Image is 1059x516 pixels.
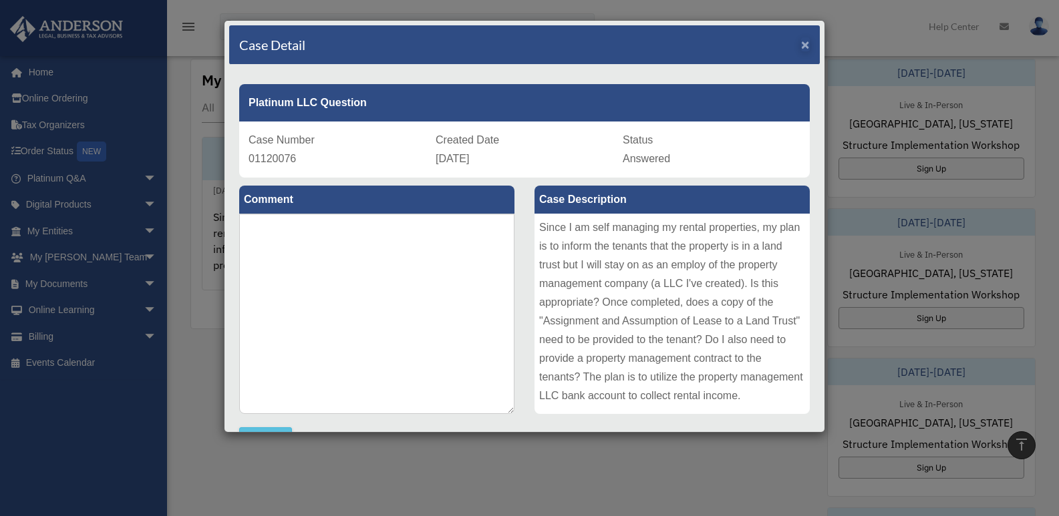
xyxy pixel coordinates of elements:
[239,186,514,214] label: Comment
[623,134,653,146] span: Status
[239,35,305,54] h4: Case Detail
[239,427,292,447] button: Comment
[801,37,810,52] span: ×
[436,153,469,164] span: [DATE]
[801,37,810,51] button: Close
[535,214,810,414] div: Since I am self managing my rental properties, my plan is to inform the tenants that the property...
[249,153,296,164] span: 01120076
[436,134,499,146] span: Created Date
[535,186,810,214] label: Case Description
[249,134,315,146] span: Case Number
[623,153,670,164] span: Answered
[239,84,810,121] div: Platinum LLC Question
